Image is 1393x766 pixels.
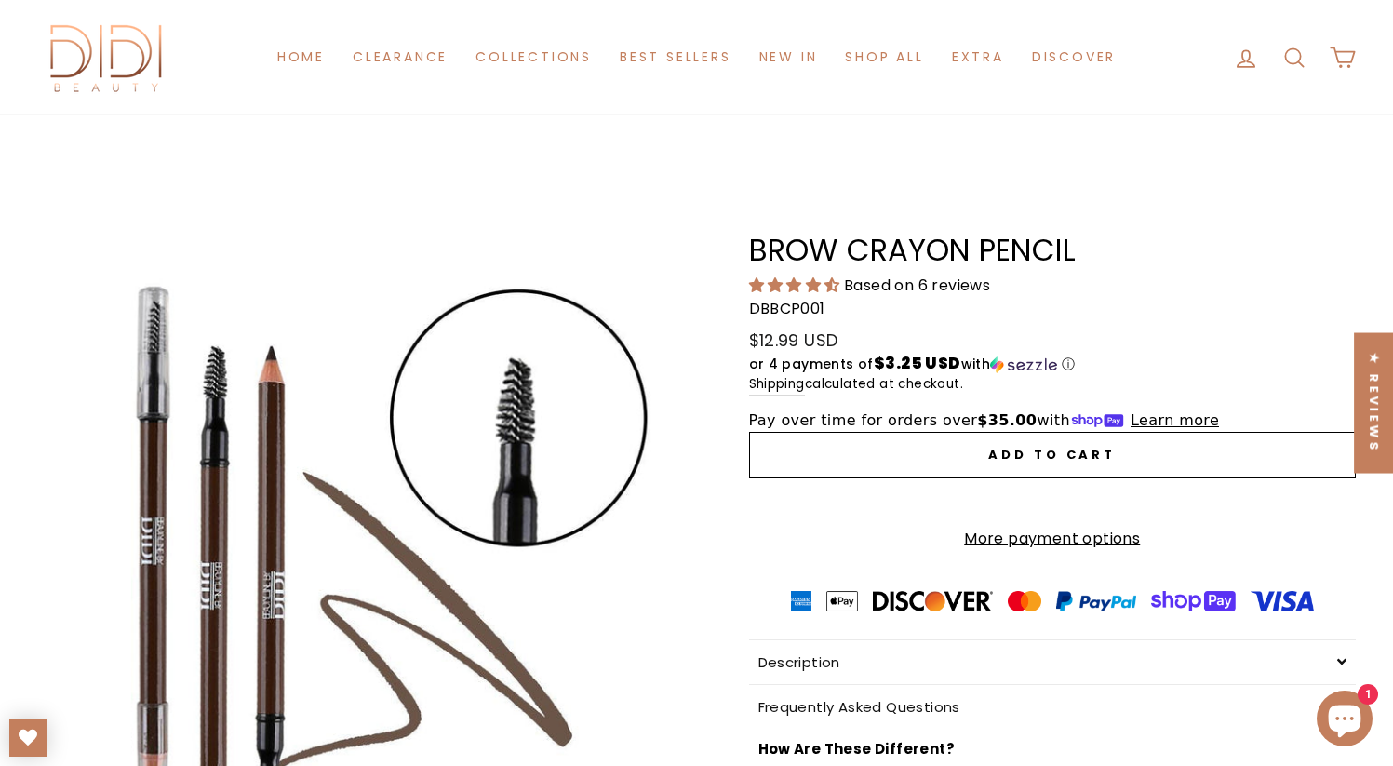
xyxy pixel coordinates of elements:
a: Best Sellers [606,40,745,74]
div: or 4 payments of$3.25 USDwithSezzle Click to learn more about Sezzle [749,355,1357,374]
small: calculated at checkout. [749,374,1357,396]
span: 4.50 stars [749,275,844,296]
button: Add to cart [749,432,1357,478]
a: Shipping [749,374,805,396]
strong: How Are These Different? [758,739,956,759]
div: or 4 payments of with [749,355,1357,374]
img: payment badge [1056,591,1136,611]
a: Collections [462,40,606,74]
span: Add to cart [988,446,1116,464]
img: payment badge [873,591,993,611]
span: Description [758,652,840,672]
a: Shop All [831,40,937,74]
span: Frequently Asked Questions [758,697,960,717]
a: Extra [938,40,1018,74]
h1: Brow Crayon Pencil [749,235,1357,265]
span: $12.99 USD [749,329,838,352]
a: My Wishlist [9,719,47,757]
img: payment badge [1008,591,1041,611]
inbox-online-store-chat: Shopify online store chat [1311,691,1378,751]
ul: Primary [263,40,1130,74]
a: More payment options [749,527,1357,551]
a: Discover [1018,40,1130,74]
img: payment badge [791,591,811,611]
a: Clearance [339,40,462,74]
img: payment badge [826,591,858,611]
img: payment badge [1251,591,1314,611]
img: Didi Beauty Co. [37,19,177,96]
a: New in [745,40,832,74]
a: Home [263,40,339,74]
div: Click to open Judge.me floating reviews tab [1354,332,1393,473]
p: DBBCP001 [749,297,1357,321]
img: payment badge [1151,591,1236,611]
span: $3.25 USD [874,352,961,374]
img: Sezzle [990,356,1057,373]
span: Based on 6 reviews [844,275,990,296]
